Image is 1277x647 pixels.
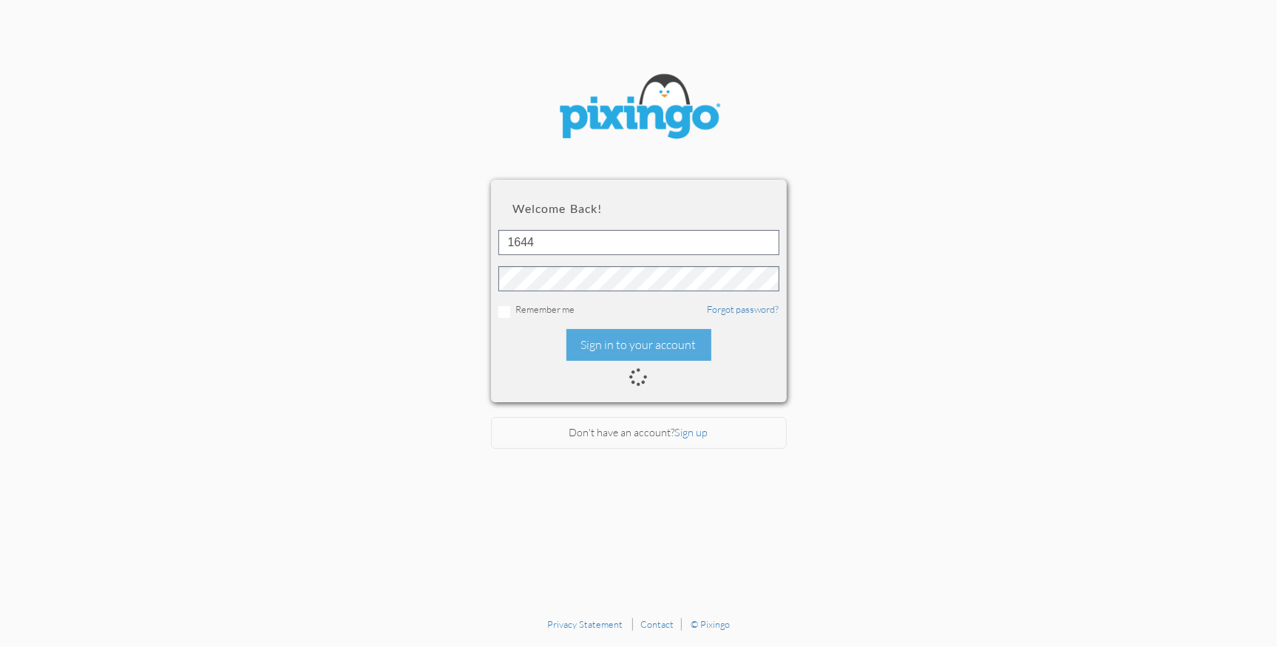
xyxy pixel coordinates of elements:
a: Sign up [675,426,708,438]
a: © Pixingo [691,618,730,630]
div: Sign in to your account [566,329,711,361]
a: Forgot password? [708,303,779,315]
div: Remember me [498,302,779,318]
img: pixingo logo [550,67,728,150]
a: Contact [640,618,674,630]
input: ID or Email [498,230,779,255]
a: Privacy Statement [547,618,623,630]
div: Don't have an account? [491,417,787,449]
h2: Welcome back! [513,202,765,215]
